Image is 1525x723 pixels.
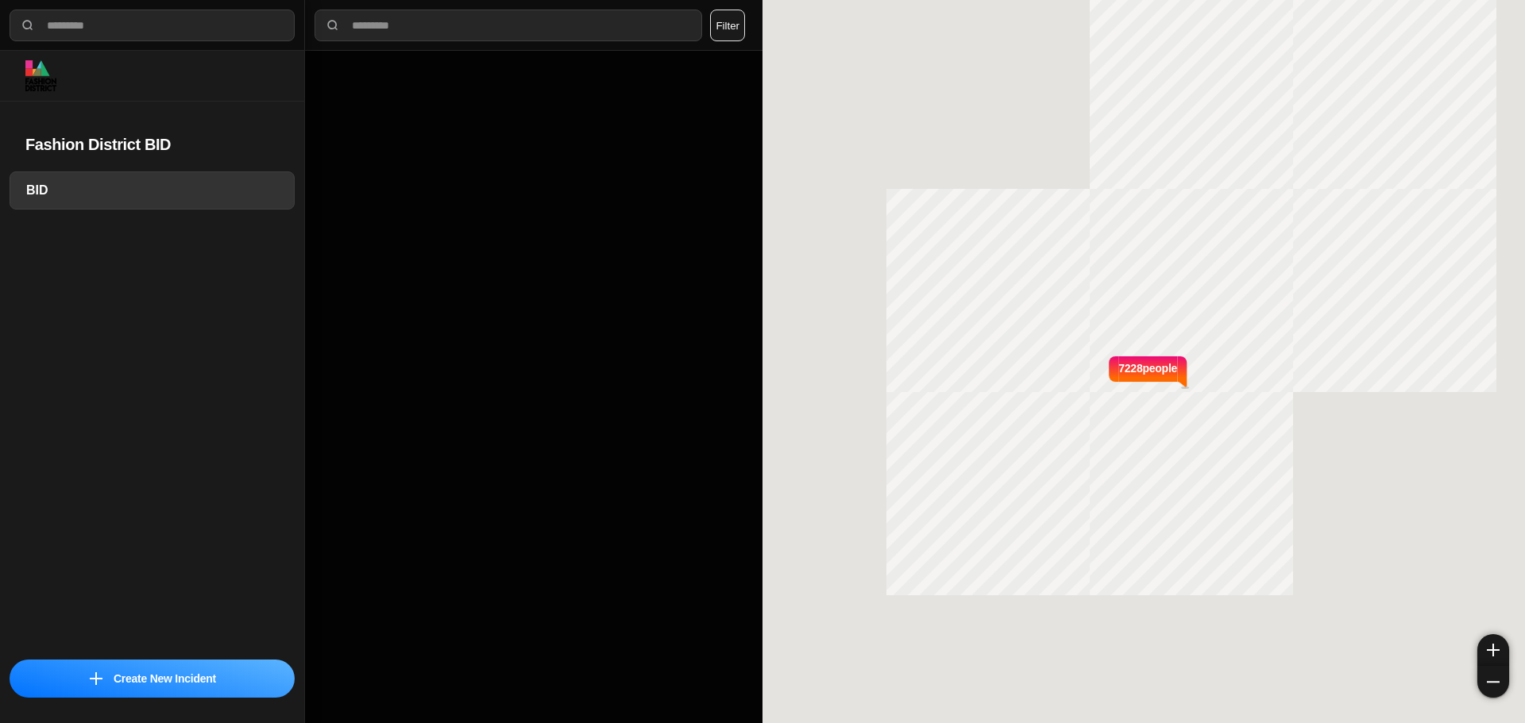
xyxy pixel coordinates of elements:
img: search [325,17,341,33]
p: Create New Incident [114,671,216,686]
img: zoom-out [1487,675,1500,688]
button: zoom-out [1477,666,1509,698]
img: notch [1177,354,1189,389]
button: Filter [710,10,745,41]
img: search [20,17,36,33]
img: zoom-in [1487,644,1500,656]
a: BID [10,171,295,210]
img: logo [25,60,56,91]
button: iconCreate New Incident [10,660,295,698]
p: 7228 people [1118,360,1177,395]
h3: BID [26,181,278,200]
button: zoom-in [1477,634,1509,666]
h2: Fashion District BID [25,133,279,156]
img: notch [1106,354,1118,389]
img: icon [90,672,102,685]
